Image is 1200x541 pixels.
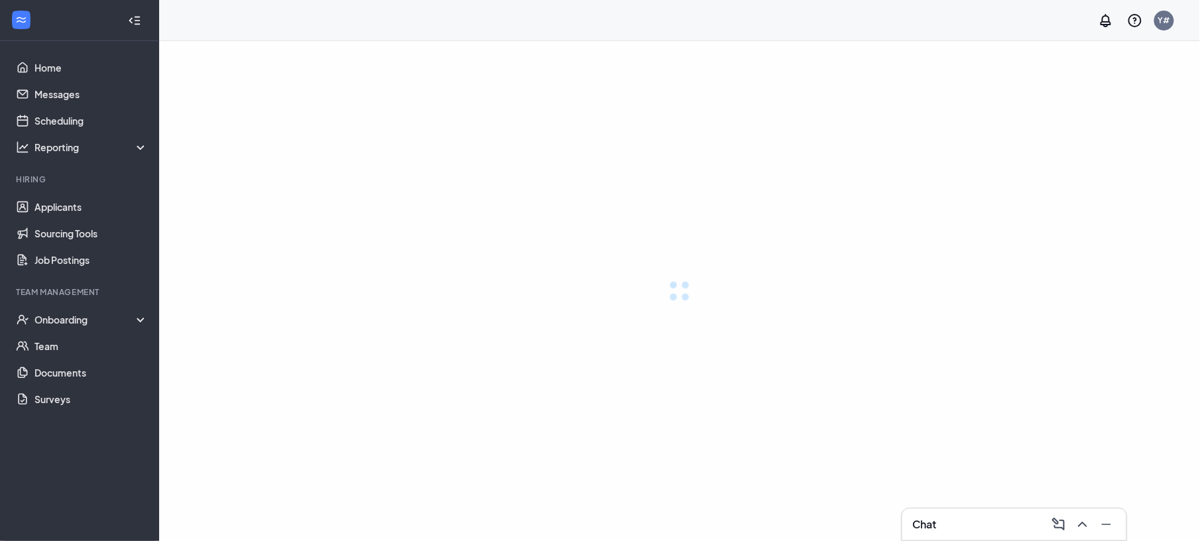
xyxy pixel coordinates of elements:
[34,386,148,412] a: Surveys
[1099,516,1114,532] svg: Minimize
[34,81,148,107] a: Messages
[16,174,145,185] div: Hiring
[34,141,149,154] div: Reporting
[34,333,148,359] a: Team
[34,220,148,247] a: Sourcing Tools
[1047,514,1068,535] button: ComposeMessage
[34,359,148,386] a: Documents
[34,313,149,326] div: Onboarding
[34,247,148,273] a: Job Postings
[15,13,28,27] svg: WorkstreamLogo
[913,517,937,532] h3: Chat
[1095,514,1116,535] button: Minimize
[16,313,29,326] svg: UserCheck
[1075,516,1091,532] svg: ChevronUp
[34,194,148,220] a: Applicants
[34,54,148,81] a: Home
[1071,514,1092,535] button: ChevronUp
[1051,516,1067,532] svg: ComposeMessage
[34,107,148,134] a: Scheduling
[128,14,141,27] svg: Collapse
[1158,15,1170,26] div: Y#
[1098,13,1114,29] svg: Notifications
[16,286,145,298] div: Team Management
[1127,13,1143,29] svg: QuestionInfo
[16,141,29,154] svg: Analysis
